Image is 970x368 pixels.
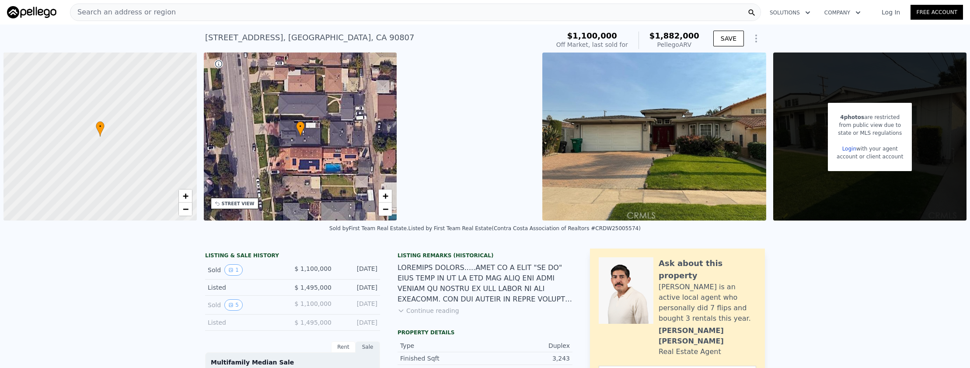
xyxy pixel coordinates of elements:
[296,121,305,137] div: •
[296,123,305,130] span: •
[659,347,721,357] div: Real Estate Agent
[211,358,374,367] div: Multifamily Median Sale
[294,300,331,307] span: $ 1,100,000
[400,354,485,363] div: Finished Sqft
[338,299,377,311] div: [DATE]
[179,189,192,203] a: Zoom in
[7,6,56,18] img: Pellego
[356,341,380,353] div: Sale
[485,354,570,363] div: 3,243
[96,121,105,137] div: •
[205,252,380,261] div: LISTING & SALE HISTORY
[408,225,641,231] div: Listed by First Team Real Estate (Contra Costa Association of Realtors #CRDW25005574)
[383,190,388,201] span: +
[837,121,903,129] div: from public view due to
[208,264,286,276] div: Sold
[338,318,377,327] div: [DATE]
[398,306,459,315] button: Continue reading
[400,341,485,350] div: Type
[383,203,388,214] span: −
[222,200,255,207] div: STREET VIEW
[338,283,377,292] div: [DATE]
[649,40,699,49] div: Pellego ARV
[856,146,898,152] span: with your agent
[182,190,188,201] span: +
[179,203,192,216] a: Zoom out
[338,264,377,276] div: [DATE]
[817,5,868,21] button: Company
[208,299,286,311] div: Sold
[556,40,628,49] div: Off Market, last sold for
[379,203,392,216] a: Zoom out
[208,318,286,327] div: Listed
[871,8,911,17] a: Log In
[649,31,699,40] span: $1,882,000
[331,341,356,353] div: Rent
[379,189,392,203] a: Zoom in
[763,5,817,21] button: Solutions
[96,123,105,130] span: •
[398,252,572,259] div: Listing Remarks (Historical)
[398,263,572,305] div: LOREMIPS DOLORS.....AMET CO A ELIT "SE DO" EIUS TEMP IN UT LA ETD MAG ALIQ ENI ADMI VENIAM QU NOS...
[294,284,331,291] span: $ 1,495,000
[659,326,756,347] div: [PERSON_NAME] [PERSON_NAME]
[837,113,903,121] div: are restricted
[294,265,331,272] span: $ 1,100,000
[747,30,765,47] button: Show Options
[485,341,570,350] div: Duplex
[224,264,243,276] button: View historical data
[70,7,176,18] span: Search an address or region
[329,225,408,231] div: Sold by First Team Real Estate .
[294,319,331,326] span: $ 1,495,000
[659,282,756,324] div: [PERSON_NAME] is an active local agent who personally did 7 flips and bought 3 rentals this year.
[182,203,188,214] span: −
[542,53,766,221] img: Sale: 166074554 Parcel: 47255658
[911,5,963,20] a: Free Account
[840,114,864,120] span: 4 photos
[713,31,744,46] button: SAVE
[842,146,856,152] a: Login
[224,299,243,311] button: View historical data
[205,32,415,44] div: [STREET_ADDRESS] , [GEOGRAPHIC_DATA] , CA 90807
[208,283,286,292] div: Listed
[659,257,756,282] div: Ask about this property
[837,129,903,137] div: state or MLS regulations
[567,31,617,40] span: $1,100,000
[837,153,903,161] div: account or client account
[398,329,572,336] div: Property details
